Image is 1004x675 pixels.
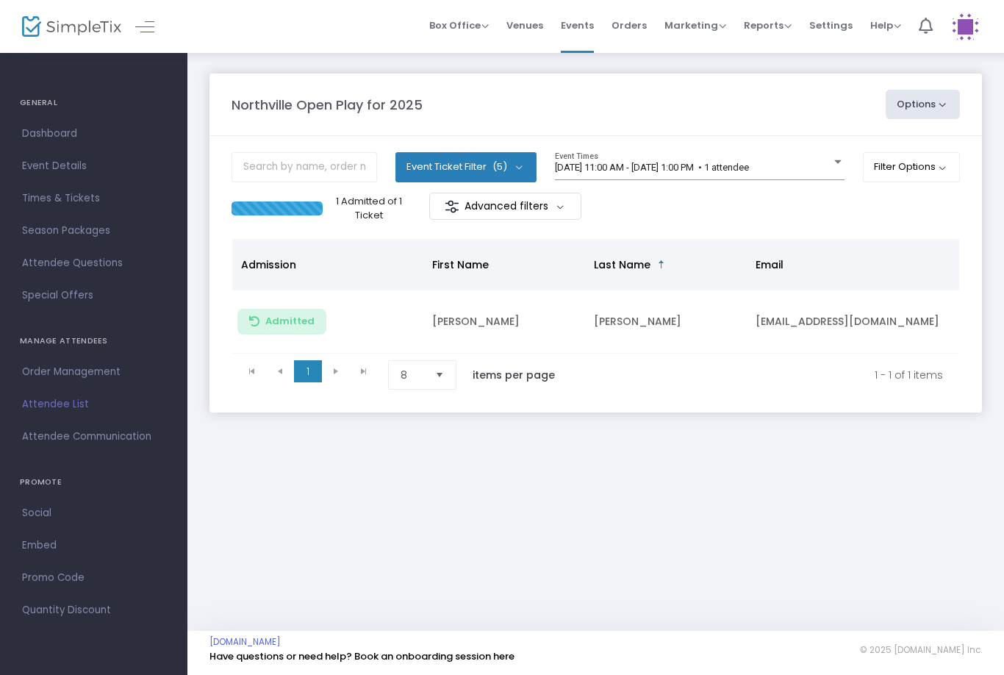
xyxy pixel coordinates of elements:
[756,257,784,272] span: Email
[232,152,377,182] input: Search by name, order number, email, ip address
[744,18,792,32] span: Reports
[423,290,585,354] td: [PERSON_NAME]
[22,189,165,208] span: Times & Tickets
[22,395,165,414] span: Attendee List
[209,649,514,663] a: Have questions or need help? Book an onboarding session here
[432,257,489,272] span: First Name
[22,601,165,620] span: Quantity Discount
[809,7,853,44] span: Settings
[395,152,537,182] button: Event Ticket Filter(5)
[22,536,165,555] span: Embed
[612,7,647,44] span: Orders
[429,193,581,220] m-button: Advanced filters
[20,468,168,497] h4: PROMOTE
[265,315,315,327] span: Admitted
[20,326,168,356] h4: MANAGE ATTENDEES
[20,88,168,118] h4: GENERAL
[232,95,423,115] m-panel-title: Northville Open Play for 2025
[586,360,943,390] kendo-pager-info: 1 - 1 of 1 items
[656,259,667,271] span: Sortable
[863,152,961,182] button: Filter Options
[860,644,982,656] span: © 2025 [DOMAIN_NAME] Inc.
[870,18,901,32] span: Help
[329,194,409,223] p: 1 Admitted of 1 Ticket
[445,199,459,214] img: filter
[237,309,326,335] button: Admitted
[232,239,959,354] div: Data table
[22,124,165,143] span: Dashboard
[555,162,749,173] span: [DATE] 11:00 AM - [DATE] 1:00 PM • 1 attendee
[22,157,165,176] span: Event Details
[585,290,747,354] td: [PERSON_NAME]
[22,286,165,305] span: Special Offers
[401,368,423,382] span: 8
[561,7,594,44] span: Events
[594,257,650,272] span: Last Name
[22,221,165,240] span: Season Packages
[22,504,165,523] span: Social
[747,290,967,354] td: [EMAIL_ADDRESS][DOMAIN_NAME]
[506,7,543,44] span: Venues
[429,18,489,32] span: Box Office
[22,427,165,446] span: Attendee Communication
[22,254,165,273] span: Attendee Questions
[886,90,961,119] button: Options
[664,18,726,32] span: Marketing
[492,161,507,173] span: (5)
[22,362,165,382] span: Order Management
[294,360,322,382] span: Page 1
[241,257,296,272] span: Admission
[429,361,450,389] button: Select
[22,568,165,587] span: Promo Code
[473,368,555,382] label: items per page
[209,636,281,648] a: [DOMAIN_NAME]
